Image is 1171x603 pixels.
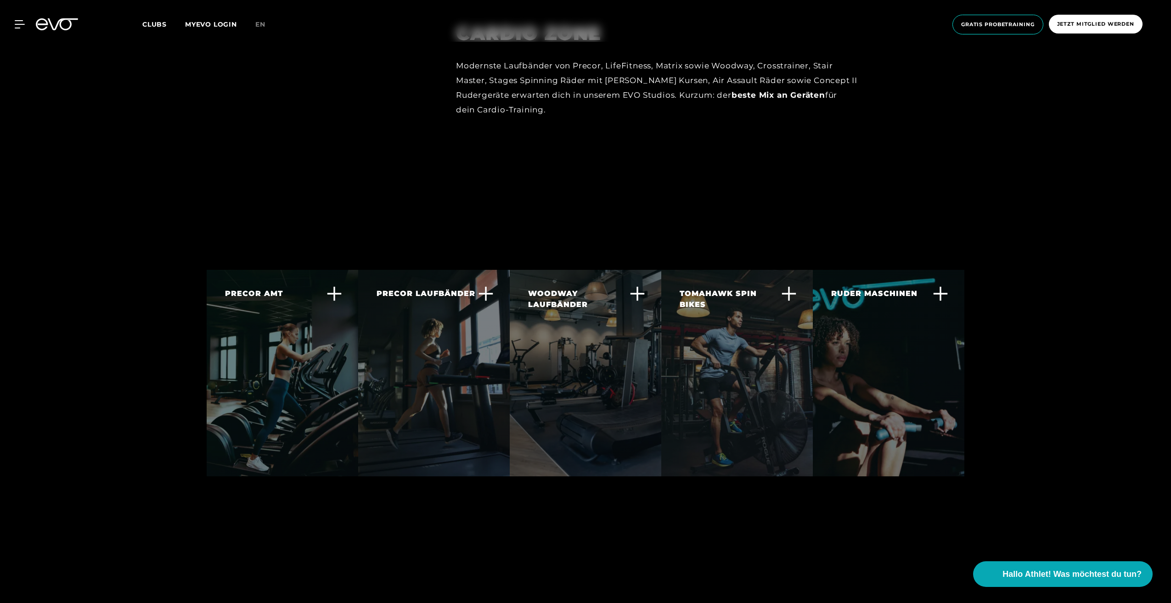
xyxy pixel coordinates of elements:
[680,288,783,310] div: TOMAHAWK SPIN BIKES
[255,20,265,28] span: en
[255,19,276,30] a: en
[377,288,475,299] div: PRECOR LAUFBÄNDER
[1046,15,1145,34] a: Jetzt Mitglied werden
[732,90,825,100] strong: beste Mix an Geräten
[185,20,237,28] a: MYEVO LOGIN
[225,288,283,299] div: PRECOR AMT
[528,288,631,310] div: WOODWAY LAUFBÄNDER
[456,58,857,117] div: Modernste Laufbänder von Precor, LifeFitness, Matrix sowie Woodway, Crosstrainer, Stair Master, S...
[950,15,1046,34] a: Gratis Probetraining
[961,21,1035,28] span: Gratis Probetraining
[1002,568,1142,581] span: Hallo Athlet! Was möchtest du tun?
[142,20,167,28] span: Clubs
[1057,20,1134,28] span: Jetzt Mitglied werden
[973,561,1153,587] button: Hallo Athlet! Was möchtest du tun?
[831,288,918,299] div: RUDER MASCHINEN
[142,20,185,28] a: Clubs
